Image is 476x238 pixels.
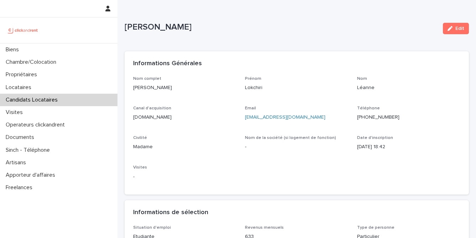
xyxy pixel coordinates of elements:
p: [PERSON_NAME] [133,84,236,92]
a: [EMAIL_ADDRESS][DOMAIN_NAME] [245,115,325,120]
span: Date d'inscription [357,136,393,140]
span: Type de personne [357,226,394,230]
p: Sinch - Téléphone [3,147,56,154]
p: - [245,143,348,151]
p: Locataires [3,84,37,91]
p: Madame [133,143,236,151]
img: UCB0brd3T0yccxBKYDjQ [6,23,40,37]
span: Revenus mensuels [245,226,284,230]
h2: Informations Générales [133,60,202,68]
span: Prénom [245,77,261,81]
span: Nom complet [133,77,161,81]
p: Propriétaires [3,71,43,78]
span: Canal d'acquisition [133,106,171,110]
p: Chambre/Colocation [3,59,62,66]
p: Candidats Locataires [3,97,63,103]
p: Léanne [357,84,460,92]
p: Artisans [3,159,32,166]
ringoverc2c-84e06f14122c: Call with Ringover [357,115,399,120]
button: Edit [443,23,469,34]
span: Email [245,106,256,110]
h2: Informations de sélection [133,209,208,217]
p: - [133,173,236,181]
p: Lokchiri [245,84,348,92]
p: [PERSON_NAME] [125,22,437,32]
ringoverc2c-number-84e06f14122c: [PHONE_NUMBER] [357,115,399,120]
span: Nom de la société (si logement de fonction) [245,136,336,140]
p: Biens [3,46,25,53]
span: Situation d'emploi [133,226,171,230]
p: Operateurs clickandrent [3,121,70,128]
p: [DATE] 18:42 [357,143,460,151]
p: [DOMAIN_NAME] [133,114,236,121]
span: Edit [455,26,464,31]
span: Civilité [133,136,147,140]
p: Documents [3,134,40,141]
span: Visites [133,165,147,170]
p: Apporteur d'affaires [3,172,61,178]
span: Nom [357,77,367,81]
p: Visites [3,109,28,116]
span: Téléphone [357,106,380,110]
p: Freelances [3,184,38,191]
